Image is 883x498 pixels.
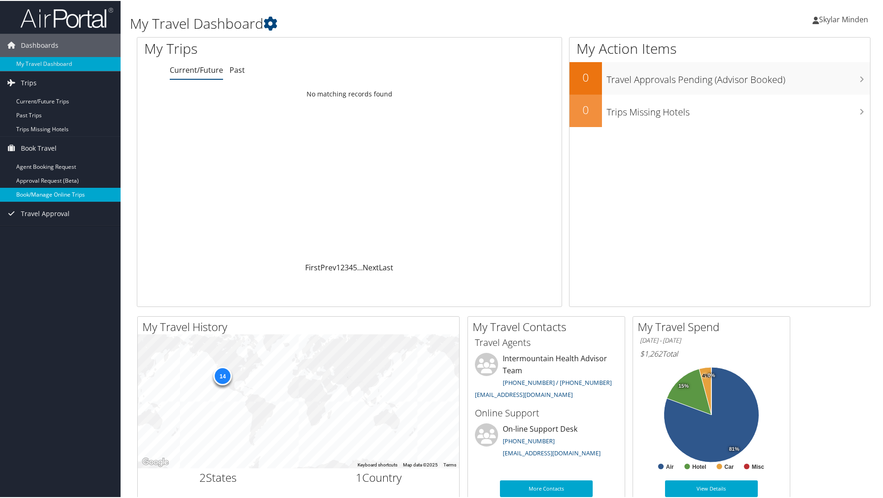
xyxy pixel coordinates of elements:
a: First [305,262,320,272]
h3: Online Support [475,406,618,419]
a: [EMAIL_ADDRESS][DOMAIN_NAME] [503,448,601,456]
text: Air [666,463,674,469]
h1: My Action Items [569,38,870,57]
h3: Travel Agents [475,335,618,348]
h3: Trips Missing Hotels [607,100,870,118]
tspan: 81% [729,446,739,451]
a: 5 [353,262,357,272]
h2: 0 [569,69,602,84]
h2: My Travel Spend [638,318,790,334]
a: Past [230,64,245,74]
button: Keyboard shortcuts [358,461,397,467]
tspan: 4% [702,372,710,378]
a: 0Trips Missing Hotels [569,94,870,126]
h2: My Travel History [142,318,459,334]
span: $1,262 [640,348,662,358]
h2: Country [306,469,453,485]
span: 2 [199,469,206,484]
td: No matching records found [137,85,562,102]
div: 14 [213,366,232,384]
a: [PHONE_NUMBER] [503,436,555,444]
h3: Travel Approvals Pending (Advisor Booked) [607,68,870,85]
span: 1 [356,469,362,484]
h2: States [145,469,292,485]
a: Last [379,262,393,272]
img: Google [140,455,171,467]
span: Map data ©2025 [403,461,438,466]
a: Current/Future [170,64,223,74]
a: 4 [349,262,353,272]
h1: My Travel Dashboard [130,13,628,32]
a: Next [363,262,379,272]
span: Skylar Minden [819,13,868,24]
a: 1 [336,262,340,272]
a: Open this area in Google Maps (opens a new window) [140,455,171,467]
a: More Contacts [500,479,593,496]
a: Skylar Minden [813,5,877,32]
a: Terms (opens in new tab) [443,461,456,466]
span: … [357,262,363,272]
tspan: 0% [708,372,715,377]
a: View Details [665,479,758,496]
text: Car [724,463,734,469]
img: airportal-logo.png [20,6,113,28]
li: On-line Support Desk [470,422,622,460]
text: Misc [752,463,764,469]
a: [PHONE_NUMBER] / [PHONE_NUMBER] [503,377,612,386]
h2: My Travel Contacts [473,318,625,334]
h6: [DATE] - [DATE] [640,335,783,344]
span: Book Travel [21,136,57,159]
span: Dashboards [21,33,58,56]
a: 0Travel Approvals Pending (Advisor Booked) [569,61,870,94]
li: Intermountain Health Advisor Team [470,352,622,402]
a: [EMAIL_ADDRESS][DOMAIN_NAME] [475,389,573,398]
a: Prev [320,262,336,272]
h1: My Trips [144,38,378,57]
span: Travel Approval [21,201,70,224]
a: 3 [345,262,349,272]
tspan: 15% [678,383,689,388]
a: 2 [340,262,345,272]
h2: 0 [569,101,602,117]
h6: Total [640,348,783,358]
text: Hotel [692,463,706,469]
span: Trips [21,70,37,94]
